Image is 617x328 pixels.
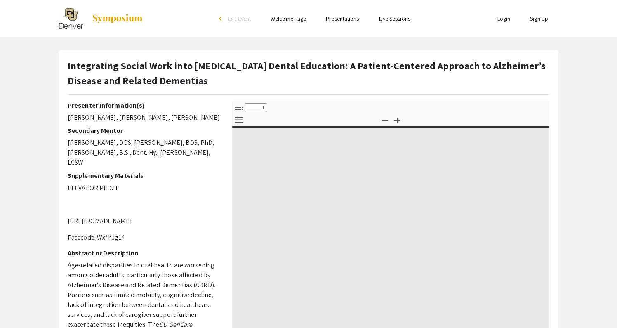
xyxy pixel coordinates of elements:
p: ELEVATOR PITCH: [68,183,220,193]
h2: Secondary Mentor [68,127,220,135]
button: Toggle Sidebar [232,102,246,114]
button: Tools [232,114,246,126]
a: Sign Up [530,15,548,22]
iframe: Chat [6,291,35,322]
a: Login [497,15,511,22]
p: [PERSON_NAME], DDS; [PERSON_NAME], BDS, PhD; [PERSON_NAME], B.S., Dent. Hy.; [PERSON_NAME], LCSW [68,138,220,168]
strong: Integrating Social Work into [MEDICAL_DATA] Dental Education: A Patient-Centered Approach to Alzh... [68,59,546,87]
div: arrow_back_ios [219,16,224,21]
p: [URL][DOMAIN_NAME] [68,216,220,226]
a: Live Sessions [379,15,410,22]
a: Welcome Page [271,15,306,22]
a: Presentations [326,15,359,22]
p: [PERSON_NAME], [PERSON_NAME], [PERSON_NAME] [68,113,220,123]
button: Zoom In [390,114,404,126]
h2: Supplementary Materials [68,172,220,179]
p: Passcode: Wx*hJg14 [68,233,220,243]
input: Page [245,103,267,112]
h2: Abstract or Description [68,249,220,257]
button: Zoom Out [378,114,392,126]
img: The 2025 Research and Creative Activities Symposium (RaCAS) [59,8,83,29]
h2: Presenter Information(s) [68,101,220,109]
span: Exit Event [228,15,251,22]
img: Symposium by ForagerOne [92,14,143,24]
a: The 2025 Research and Creative Activities Symposium (RaCAS) [59,8,143,29]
